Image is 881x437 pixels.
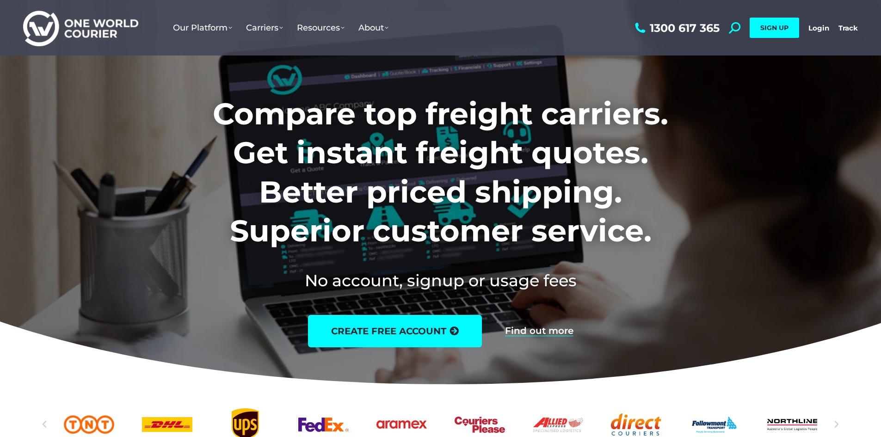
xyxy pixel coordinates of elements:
a: SIGN UP [750,18,799,38]
a: Our Platform [166,13,239,42]
span: Resources [297,23,345,33]
a: 1300 617 365 [633,22,720,34]
a: Carriers [239,13,290,42]
a: Find out more [505,326,573,336]
h1: Compare top freight carriers. Get instant freight quotes. Better priced shipping. Superior custom... [152,94,729,251]
a: Login [808,24,829,32]
a: About [351,13,395,42]
span: Our Platform [173,23,232,33]
span: Carriers [246,23,283,33]
a: Resources [290,13,351,42]
img: One World Courier [23,9,138,47]
h2: No account, signup or usage fees [152,269,729,292]
span: About [358,23,388,33]
a: create free account [308,315,482,347]
span: SIGN UP [760,24,789,32]
a: Track [838,24,858,32]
